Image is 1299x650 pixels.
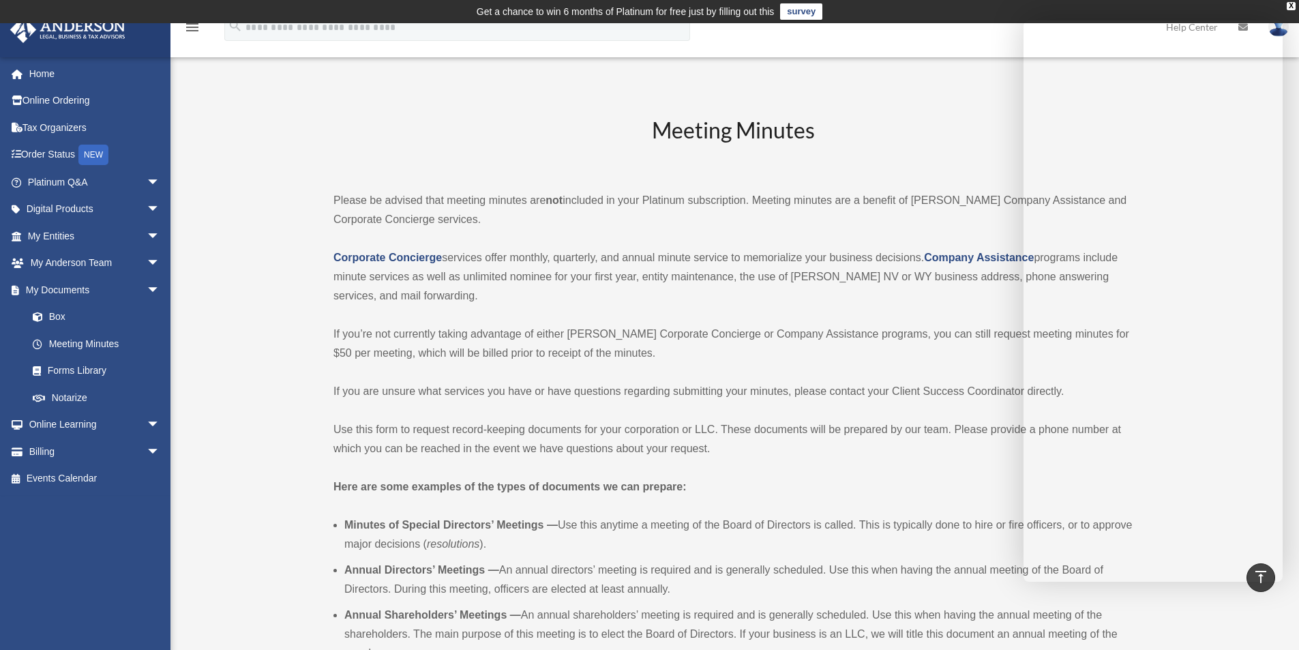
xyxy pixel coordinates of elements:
[10,168,181,196] a: Platinum Q&Aarrow_drop_down
[10,141,181,169] a: Order StatusNEW
[546,194,563,206] strong: not
[6,16,130,43] img: Anderson Advisors Platinum Portal
[780,3,822,20] a: survey
[477,3,775,20] div: Get a chance to win 6 months of Platinum for free just by filling out this
[19,330,174,357] a: Meeting Minutes
[10,196,181,223] a: Digital Productsarrow_drop_down
[344,564,499,576] b: Annual Directors’ Meetings —
[19,384,181,411] a: Notarize
[10,87,181,115] a: Online Ordering
[184,24,200,35] a: menu
[333,252,442,263] a: Corporate Concierge
[10,250,181,277] a: My Anderson Teamarrow_drop_down
[333,420,1133,458] p: Use this form to request record-keeping documents for your corporation or LLC. These documents wi...
[10,60,181,87] a: Home
[147,222,174,250] span: arrow_drop_down
[10,438,181,465] a: Billingarrow_drop_down
[344,609,521,621] b: Annual Shareholders’ Meetings —
[333,248,1133,306] p: services offer monthly, quarterly, and annual minute service to memorialize your business decisio...
[344,561,1133,599] li: An annual directors’ meeting is required and is generally scheduled. Use this when having the ann...
[19,304,181,331] a: Box
[147,411,174,439] span: arrow_drop_down
[333,481,687,492] strong: Here are some examples of the types of documents we can prepare:
[147,438,174,466] span: arrow_drop_down
[10,465,181,492] a: Events Calendar
[147,168,174,196] span: arrow_drop_down
[344,516,1133,554] li: Use this anytime a meeting of the Board of Directors is called. This is typically done to hire or...
[344,519,558,531] b: Minutes of Special Directors’ Meetings —
[10,114,181,141] a: Tax Organizers
[924,252,1034,263] a: Company Assistance
[19,357,181,385] a: Forms Library
[10,276,181,304] a: My Documentsarrow_drop_down
[333,325,1133,363] p: If you’re not currently taking advantage of either [PERSON_NAME] Corporate Concierge or Company A...
[333,382,1133,401] p: If you are unsure what services you have or have questions regarding submitting your minutes, ple...
[427,538,479,550] em: resolutions
[1287,2,1296,10] div: close
[147,250,174,278] span: arrow_drop_down
[78,145,108,165] div: NEW
[10,411,181,439] a: Online Learningarrow_drop_down
[147,276,174,304] span: arrow_drop_down
[10,222,181,250] a: My Entitiesarrow_drop_down
[147,196,174,224] span: arrow_drop_down
[333,115,1133,172] h2: Meeting Minutes
[333,191,1133,229] p: Please be advised that meeting minutes are included in your Platinum subscription. Meeting minute...
[184,19,200,35] i: menu
[1024,20,1283,582] iframe: Chat Window
[228,18,243,33] i: search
